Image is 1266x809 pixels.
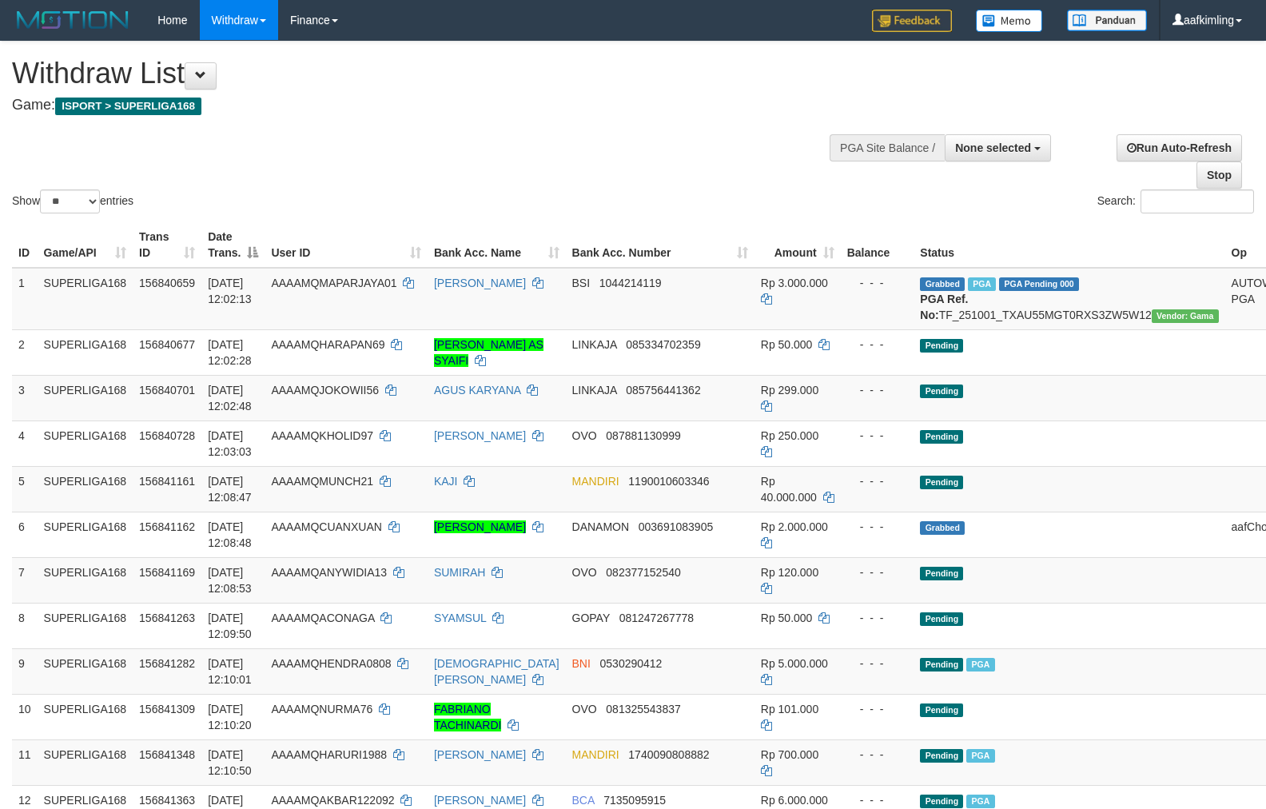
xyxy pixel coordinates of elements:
[271,748,387,761] span: AAAAMQHARURI1988
[208,429,252,458] span: [DATE] 12:03:03
[38,466,133,512] td: SUPERLIGA168
[966,749,994,763] span: Marked by aafsoycanthlai
[12,512,38,557] td: 6
[12,466,38,512] td: 5
[603,794,666,807] span: Copy 7135095915 to clipboard
[619,612,694,624] span: Copy 081247267778 to clipboard
[920,612,963,626] span: Pending
[968,277,996,291] span: Marked by aafsoycanthlai
[914,222,1224,268] th: Status
[434,703,502,731] a: FABRIANO TACHINARDI
[606,429,680,442] span: Copy 087881130999 to clipboard
[139,429,195,442] span: 156840728
[434,429,526,442] a: [PERSON_NAME]
[208,520,252,549] span: [DATE] 12:08:48
[55,98,201,115] span: ISPORT > SUPERLIGA168
[1097,189,1254,213] label: Search:
[208,277,252,305] span: [DATE] 12:02:13
[572,612,610,624] span: GOPAY
[428,222,566,268] th: Bank Acc. Name: activate to sort column ascending
[572,384,617,397] span: LINKAJA
[12,98,828,114] h4: Game:
[38,375,133,420] td: SUPERLIGA168
[139,338,195,351] span: 156840677
[38,512,133,557] td: SUPERLIGA168
[761,429,818,442] span: Rp 250.000
[761,703,818,715] span: Rp 101.000
[847,337,908,353] div: - - -
[572,520,630,533] span: DANAMON
[847,610,908,626] div: - - -
[38,648,133,694] td: SUPERLIGA168
[920,749,963,763] span: Pending
[139,748,195,761] span: 156841348
[761,520,828,533] span: Rp 2.000.000
[139,520,195,533] span: 156841162
[1141,189,1254,213] input: Search:
[208,566,252,595] span: [DATE] 12:08:53
[920,385,963,398] span: Pending
[38,222,133,268] th: Game/API: activate to sort column ascending
[966,658,994,672] span: Marked by aafchhiseyha
[920,277,965,291] span: Grabbed
[830,134,945,161] div: PGA Site Balance /
[434,520,526,533] a: [PERSON_NAME]
[955,141,1031,154] span: None selected
[271,612,374,624] span: AAAAMQACONAGA
[976,10,1043,32] img: Button%20Memo.svg
[12,648,38,694] td: 9
[208,748,252,777] span: [DATE] 12:10:50
[38,694,133,739] td: SUPERLIGA168
[139,384,195,397] span: 156840701
[600,657,663,670] span: Copy 0530290412 to clipboard
[139,703,195,715] span: 156841309
[271,475,373,488] span: AAAAMQMUNCH21
[12,189,133,213] label: Show entries
[841,222,914,268] th: Balance
[434,475,458,488] a: KAJI
[914,268,1224,330] td: TF_251001_TXAU55MGT0RXS3ZW5W12
[133,222,201,268] th: Trans ID: activate to sort column ascending
[139,612,195,624] span: 156841263
[761,657,828,670] span: Rp 5.000.000
[208,475,252,504] span: [DATE] 12:08:47
[40,189,100,213] select: Showentries
[12,8,133,32] img: MOTION_logo.png
[38,268,133,330] td: SUPERLIGA168
[847,656,908,672] div: - - -
[847,473,908,489] div: - - -
[847,382,908,398] div: - - -
[920,476,963,489] span: Pending
[572,657,591,670] span: BNI
[271,277,396,289] span: AAAAMQMAPARJAYA01
[1067,10,1147,31] img: panduan.png
[434,657,559,686] a: [DEMOGRAPHIC_DATA][PERSON_NAME]
[12,268,38,330] td: 1
[434,794,526,807] a: [PERSON_NAME]
[271,794,394,807] span: AAAAMQAKBAR122092
[572,748,619,761] span: MANDIRI
[1152,309,1219,323] span: Vendor URL: https://trx31.1velocity.biz
[271,384,379,397] span: AAAAMQJOKOWII56
[265,222,428,268] th: User ID: activate to sort column ascending
[271,703,372,715] span: AAAAMQNURMA76
[999,277,1079,291] span: PGA Pending
[754,222,841,268] th: Amount: activate to sort column ascending
[847,701,908,717] div: - - -
[12,420,38,466] td: 4
[572,794,595,807] span: BCA
[1196,161,1242,189] a: Stop
[208,612,252,640] span: [DATE] 12:09:50
[139,657,195,670] span: 156841282
[599,277,662,289] span: Copy 1044214119 to clipboard
[208,657,252,686] span: [DATE] 12:10:01
[434,612,486,624] a: SYAMSUL
[12,557,38,603] td: 7
[208,338,252,367] span: [DATE] 12:02:28
[566,222,754,268] th: Bank Acc. Number: activate to sort column ascending
[572,475,619,488] span: MANDIRI
[920,521,965,535] span: Grabbed
[920,339,963,353] span: Pending
[434,384,520,397] a: AGUS KARYANA
[139,794,195,807] span: 156841363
